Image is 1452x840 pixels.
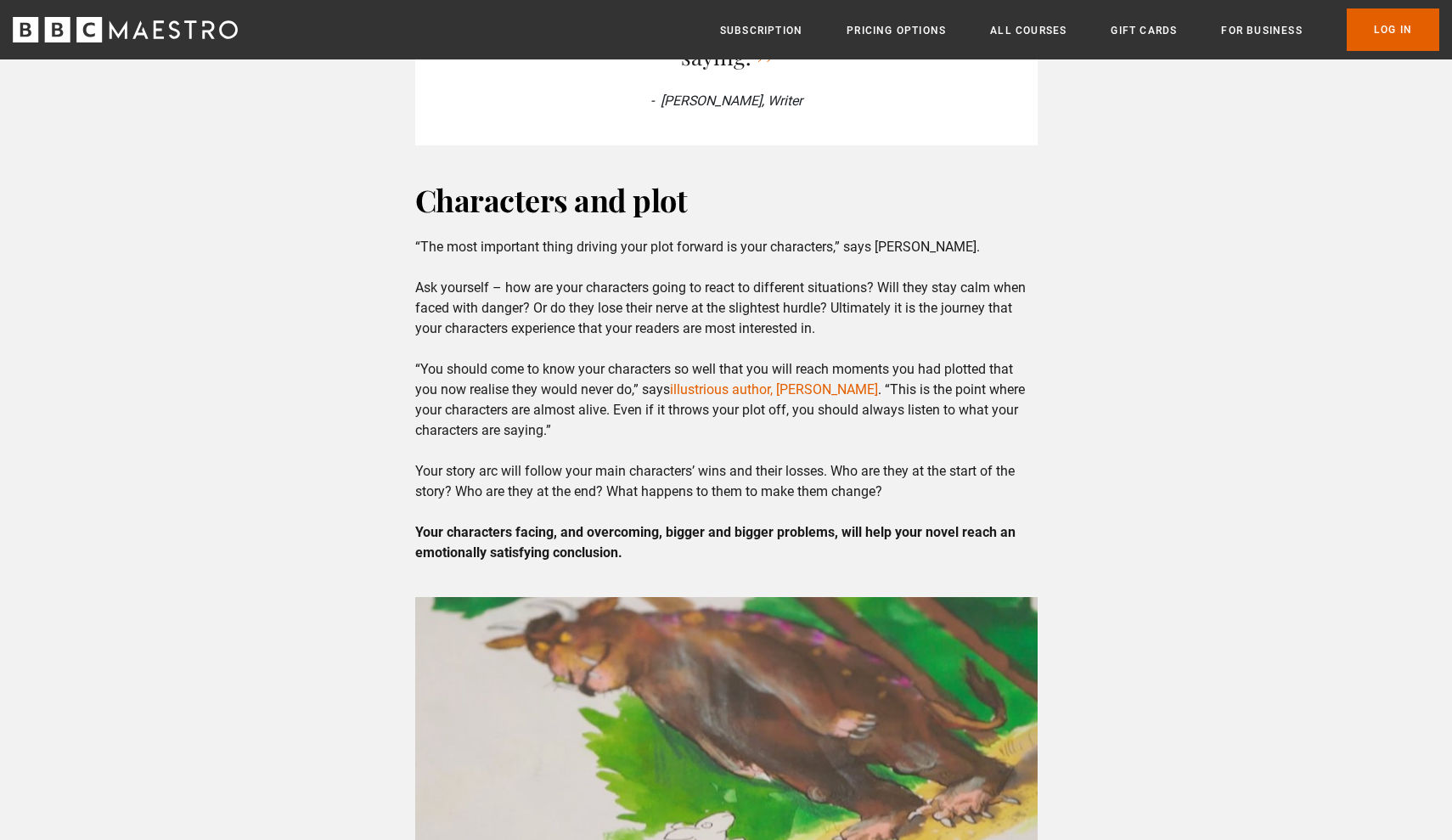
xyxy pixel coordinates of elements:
strong: Your characters facing, and overcoming, bigger and bigger problems, will help your novel reach an... [415,524,1016,561]
svg: BBC Maestro [13,17,238,42]
a: Log In [1347,8,1439,51]
a: Gift Cards [1111,22,1177,39]
nav: Primary [720,8,1439,51]
a: illustrious author, [PERSON_NAME] [670,381,878,397]
a: Pricing Options [847,22,946,39]
a: For business [1221,22,1302,39]
cite: [PERSON_NAME], Writer [449,91,1004,111]
h2: Characters and plot [415,179,1038,220]
a: Subscription [720,22,802,39]
p: “The most important thing driving your plot forward is your characters,” says [PERSON_NAME]. Ask ... [415,237,1038,563]
a: All Courses [990,22,1066,39]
